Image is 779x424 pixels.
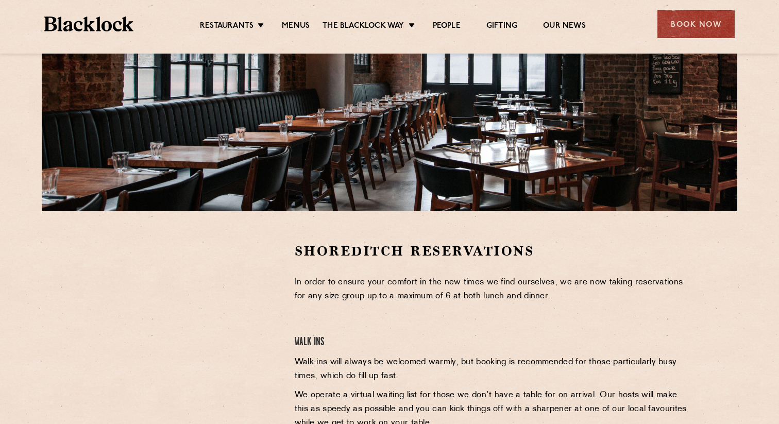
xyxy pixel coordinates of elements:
a: Gifting [486,21,517,32]
div: Book Now [657,10,735,38]
iframe: OpenTable make booking widget [127,242,242,397]
a: People [433,21,461,32]
img: BL_Textured_Logo-footer-cropped.svg [44,16,133,31]
p: Walk-ins will always be welcomed warmly, but booking is recommended for those particularly busy t... [295,355,690,383]
a: Restaurants [200,21,253,32]
a: The Blacklock Way [323,21,404,32]
h2: Shoreditch Reservations [295,242,690,260]
h4: Walk Ins [295,335,690,349]
a: Menus [282,21,310,32]
p: In order to ensure your comfort in the new times we find ourselves, we are now taking reservation... [295,276,690,303]
a: Our News [543,21,586,32]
